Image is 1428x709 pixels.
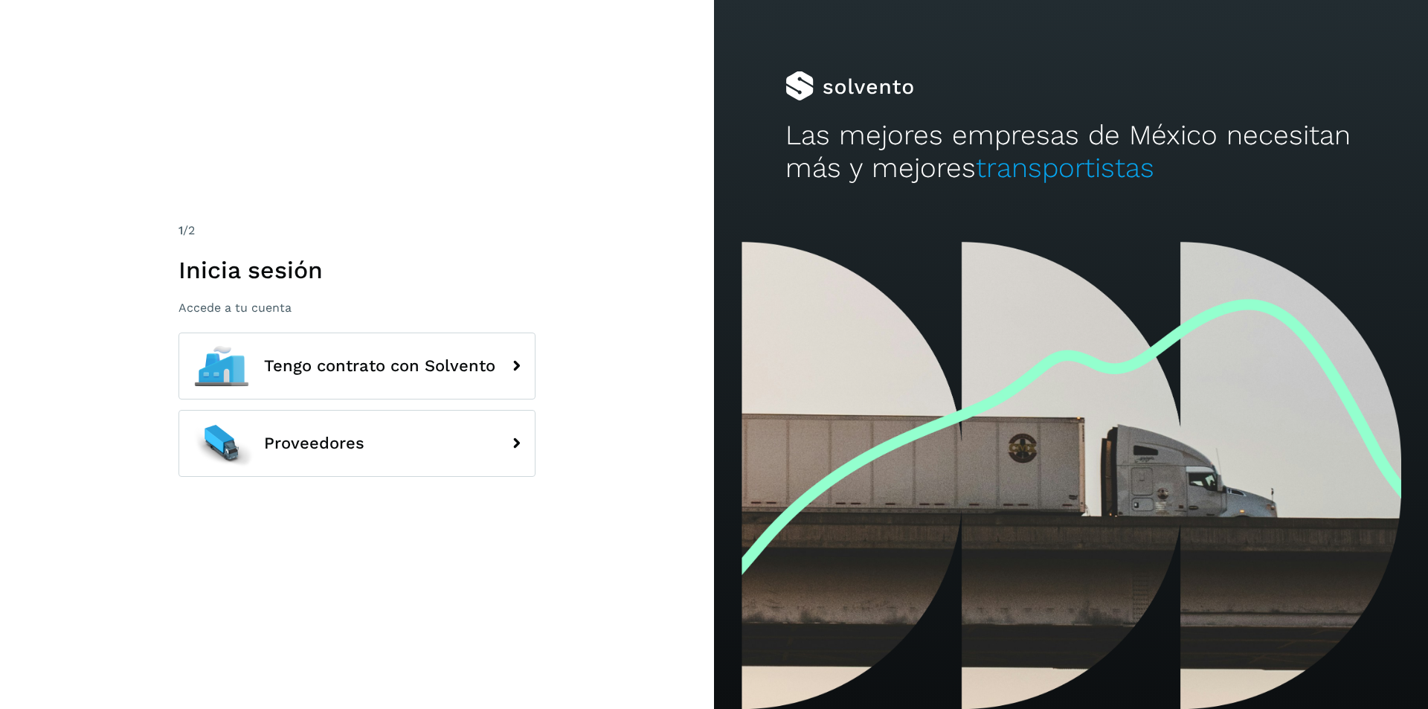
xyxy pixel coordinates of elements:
span: Tengo contrato con Solvento [264,357,495,375]
span: transportistas [976,152,1154,184]
h1: Inicia sesión [178,256,535,284]
span: Proveedores [264,434,364,452]
span: 1 [178,223,183,237]
div: /2 [178,222,535,240]
button: Tengo contrato con Solvento [178,333,535,400]
h2: Las mejores empresas de México necesitan más y mejores [785,119,1357,185]
p: Accede a tu cuenta [178,301,535,315]
button: Proveedores [178,410,535,477]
